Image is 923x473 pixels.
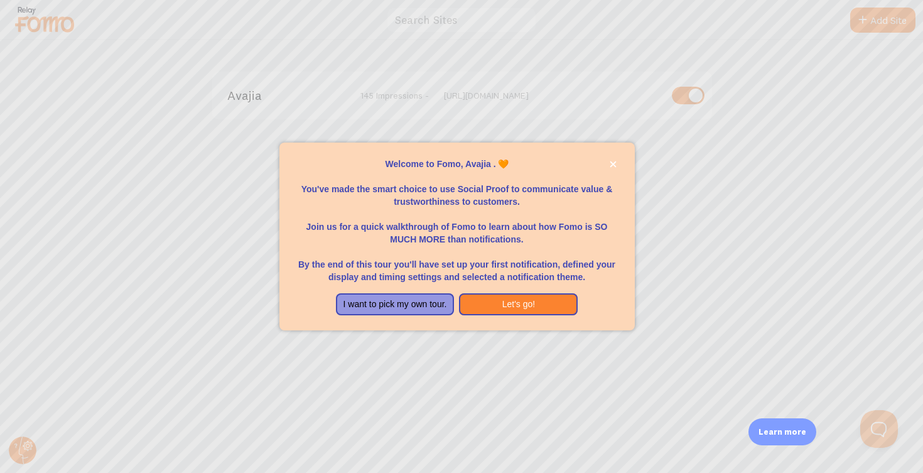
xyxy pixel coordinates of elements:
[294,208,620,246] p: Join us for a quick walkthrough of Fomo to learn about how Fomo is SO MUCH MORE than notifications.
[459,293,578,316] button: Let's go!
[758,426,806,438] p: Learn more
[294,246,620,283] p: By the end of this tour you'll have set up your first notification, defined your display and timi...
[294,158,620,170] p: Welcome to Fomo, Avajia . 🧡
[294,170,620,208] p: You've made the smart choice to use Social Proof to communicate value & trustworthiness to custom...
[607,158,620,171] button: close,
[336,293,455,316] button: I want to pick my own tour.
[748,418,816,445] div: Learn more
[279,143,635,331] div: Welcome to Fomo, Avajia . 🧡You&amp;#39;ve made the smart choice to use Social Proof to communicat...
